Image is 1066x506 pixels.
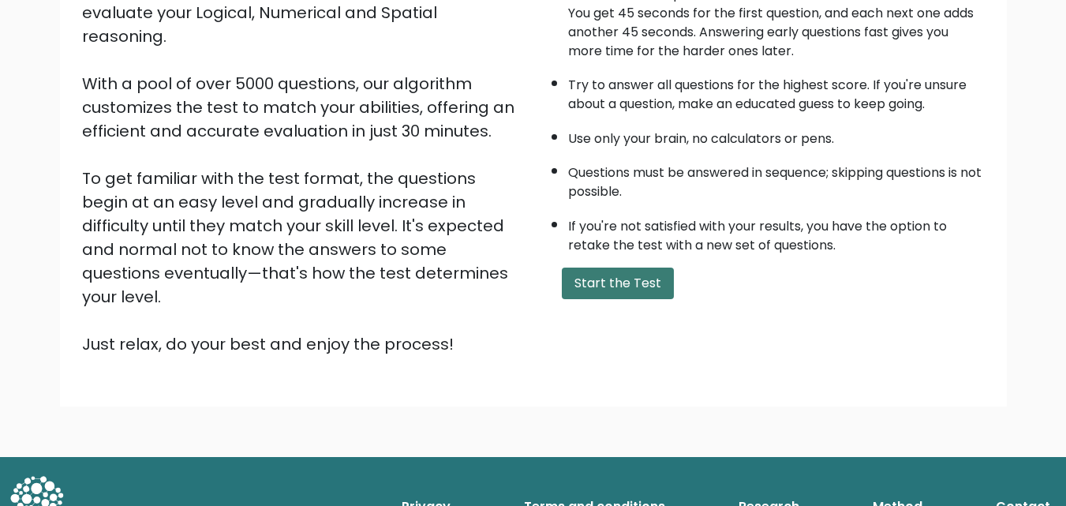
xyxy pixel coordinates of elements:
li: Use only your brain, no calculators or pens. [568,122,985,148]
li: Try to answer all questions for the highest score. If you're unsure about a question, make an edu... [568,68,985,114]
li: Questions must be answered in sequence; skipping questions is not possible. [568,156,985,201]
button: Start the Test [562,268,674,299]
li: If you're not satisfied with your results, you have the option to retake the test with a new set ... [568,209,985,255]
